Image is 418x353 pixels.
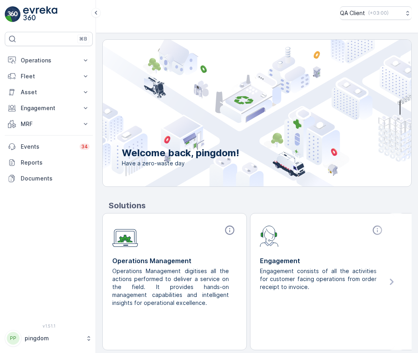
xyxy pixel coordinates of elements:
img: module-icon [112,225,138,247]
div: PP [7,332,20,345]
a: Reports [5,155,93,171]
img: logo_light-DOdMpM7g.png [23,6,57,22]
p: Engagement [21,104,77,112]
span: Have a zero-waste day [122,159,239,167]
p: Reports [21,159,90,167]
button: QA Client(+03:00) [340,6,412,20]
button: PPpingdom [5,330,93,347]
button: Asset [5,84,93,100]
p: ⌘B [79,36,87,42]
img: module-icon [260,225,279,247]
button: Engagement [5,100,93,116]
img: logo [5,6,21,22]
p: Engagement consists of all the activities for customer facing operations from order receipt to in... [260,267,378,291]
p: Fleet [21,72,77,80]
p: ( +03:00 ) [368,10,389,16]
p: Solutions [109,200,412,211]
p: Operations Management [112,256,237,266]
img: city illustration [67,40,411,186]
p: Welcome back, pingdom! [122,147,239,159]
p: pingdom [25,334,82,342]
button: Operations [5,52,93,68]
p: Operations [21,56,77,64]
p: Engagement [260,256,385,266]
p: Documents [21,175,90,182]
a: Events34 [5,139,93,155]
button: Fleet [5,68,93,84]
a: Documents [5,171,93,186]
p: Operations Management digitises all the actions performed to deliver a service on the field. It p... [112,267,230,307]
button: MRF [5,116,93,132]
p: MRF [21,120,77,128]
span: v 1.51.1 [5,324,93,328]
p: 34 [81,144,88,150]
p: Events [21,143,75,151]
p: QA Client [340,9,365,17]
p: Asset [21,88,77,96]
